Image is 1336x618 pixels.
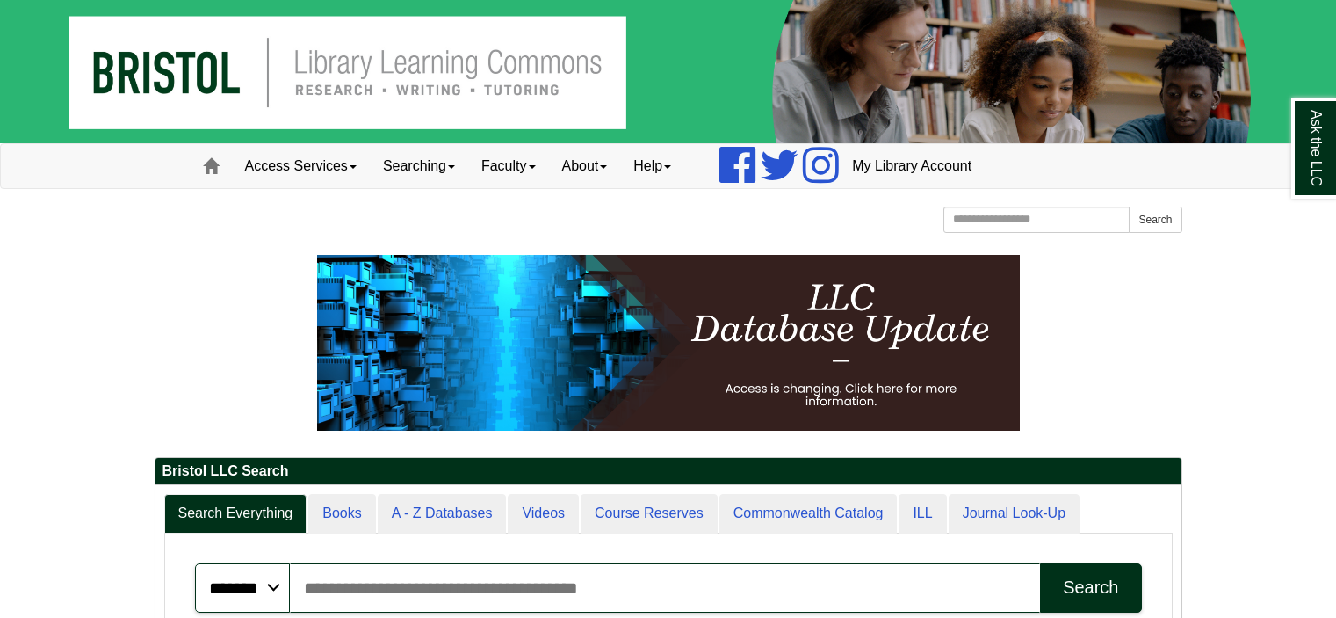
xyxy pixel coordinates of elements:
[549,144,621,188] a: About
[232,144,370,188] a: Access Services
[468,144,549,188] a: Faculty
[949,494,1080,534] a: Journal Look-Up
[164,494,307,534] a: Search Everything
[508,494,579,534] a: Videos
[899,494,946,534] a: ILL
[378,494,507,534] a: A - Z Databases
[719,494,898,534] a: Commonwealth Catalog
[317,255,1020,431] img: HTML tutorial
[620,144,684,188] a: Help
[581,494,718,534] a: Course Reserves
[1040,563,1141,613] button: Search
[155,458,1181,485] h2: Bristol LLC Search
[839,144,985,188] a: My Library Account
[1129,207,1181,233] button: Search
[370,144,468,188] a: Searching
[1063,578,1118,598] div: Search
[308,494,375,534] a: Books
